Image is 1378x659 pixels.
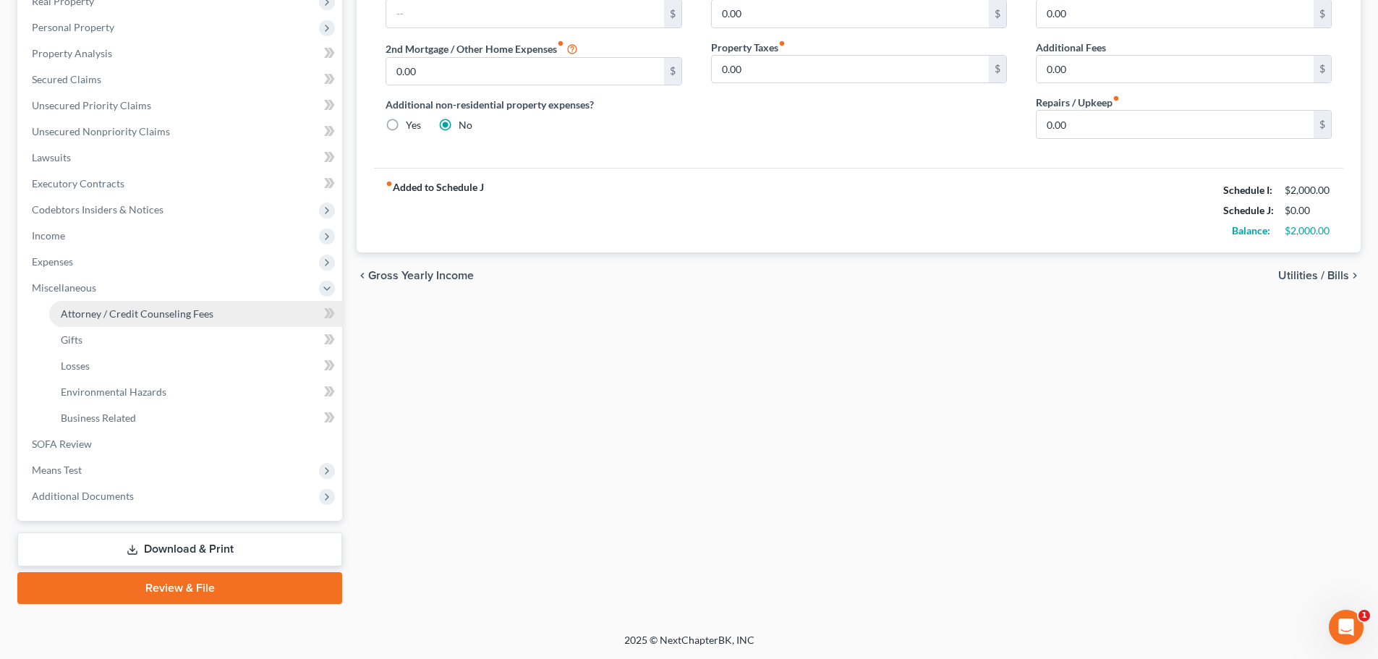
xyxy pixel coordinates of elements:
[20,145,342,171] a: Lawsuits
[49,353,342,379] a: Losses
[49,379,342,405] a: Environmental Hazards
[778,40,786,47] i: fiber_manual_record
[1223,184,1272,196] strong: Schedule I:
[49,405,342,431] a: Business Related
[1278,270,1361,281] button: Utilities / Bills chevron_right
[61,412,136,424] span: Business Related
[61,386,166,398] span: Environmental Hazards
[17,572,342,604] a: Review & File
[61,307,213,320] span: Attorney / Credit Counseling Fees
[1223,204,1274,216] strong: Schedule J:
[1278,270,1349,281] span: Utilities / Bills
[32,438,92,450] span: SOFA Review
[32,47,112,59] span: Property Analysis
[61,333,82,346] span: Gifts
[386,180,484,241] strong: Added to Schedule J
[20,67,342,93] a: Secured Claims
[368,270,474,281] span: Gross Yearly Income
[20,171,342,197] a: Executory Contracts
[1285,224,1332,238] div: $2,000.00
[1232,224,1270,237] strong: Balance:
[32,464,82,476] span: Means Test
[1036,95,1120,110] label: Repairs / Upkeep
[32,99,151,111] span: Unsecured Priority Claims
[32,490,134,502] span: Additional Documents
[357,270,474,281] button: chevron_left Gross Yearly Income
[1358,610,1370,621] span: 1
[32,255,73,268] span: Expenses
[32,125,170,137] span: Unsecured Nonpriority Claims
[1314,56,1331,83] div: $
[32,281,96,294] span: Miscellaneous
[20,93,342,119] a: Unsecured Priority Claims
[32,177,124,190] span: Executory Contracts
[277,633,1102,659] div: 2025 © NextChapterBK, INC
[32,73,101,85] span: Secured Claims
[49,301,342,327] a: Attorney / Credit Counseling Fees
[386,97,681,112] label: Additional non-residential property expenses?
[386,58,663,85] input: --
[386,40,578,57] label: 2nd Mortgage / Other Home Expenses
[1329,610,1364,645] iframe: Intercom live chat
[1349,270,1361,281] i: chevron_right
[1285,203,1332,218] div: $0.00
[61,360,90,372] span: Losses
[406,118,421,132] label: Yes
[49,327,342,353] a: Gifts
[711,40,786,55] label: Property Taxes
[664,58,681,85] div: $
[20,41,342,67] a: Property Analysis
[989,56,1006,83] div: $
[17,532,342,566] a: Download & Print
[712,56,989,83] input: --
[357,270,368,281] i: chevron_left
[459,118,472,132] label: No
[32,151,71,163] span: Lawsuits
[1314,111,1331,138] div: $
[32,229,65,242] span: Income
[1036,40,1106,55] label: Additional Fees
[1113,95,1120,102] i: fiber_manual_record
[20,431,342,457] a: SOFA Review
[32,203,163,216] span: Codebtors Insiders & Notices
[386,180,393,187] i: fiber_manual_record
[557,40,564,47] i: fiber_manual_record
[20,119,342,145] a: Unsecured Nonpriority Claims
[1037,56,1314,83] input: --
[1285,183,1332,197] div: $2,000.00
[1037,111,1314,138] input: --
[32,21,114,33] span: Personal Property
